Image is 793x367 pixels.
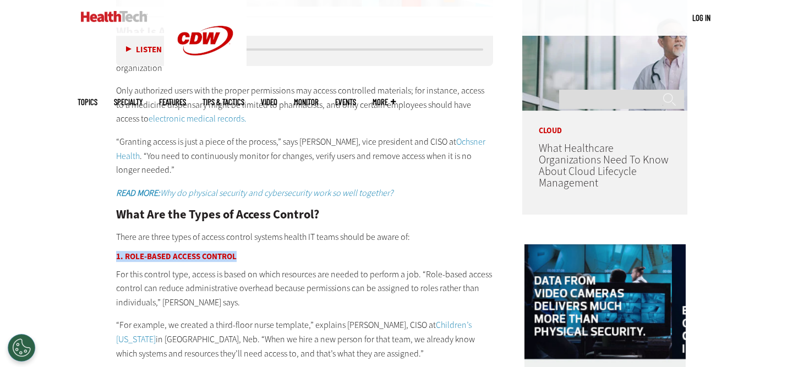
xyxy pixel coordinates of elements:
[8,334,35,361] button: Open Preferences
[159,98,186,106] a: Features
[692,12,710,24] div: User menu
[164,73,247,84] a: CDW
[116,187,393,199] a: READ MORE:Why do physical security and cybersecurity work so well together?
[116,187,160,199] strong: READ MORE:
[261,98,277,106] a: Video
[522,111,687,135] p: Cloud
[8,334,35,361] div: Cookies Settings
[116,253,494,261] h3: 1. Role-Based Access Control
[116,209,494,221] h2: What Are the Types of Access Control?
[116,135,494,177] p: “Granting access is just a piece of the process,” says [PERSON_NAME], vice president and CISO at ...
[116,136,485,162] a: Ochsner Health
[335,98,356,106] a: Events
[294,98,319,106] a: MonITor
[81,11,147,22] img: Home
[114,98,143,106] span: Specialty
[116,230,494,244] p: There are three types of access control systems health IT teams should be aware of:
[203,98,244,106] a: Tips & Tactics
[160,187,393,199] em: Why do physical security and cybersecurity work so well together?
[78,98,97,106] span: Topics
[373,98,396,106] span: More
[116,318,494,360] p: “For example, we created a third-floor nurse template,” explains [PERSON_NAME], CISO at in [GEOGR...
[539,141,669,190] a: What Healthcare Organizations Need To Know About Cloud Lifecycle Management
[116,267,494,310] p: For this control type, access is based on which resources are needed to perform a job. “Role-base...
[692,13,710,23] a: Log in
